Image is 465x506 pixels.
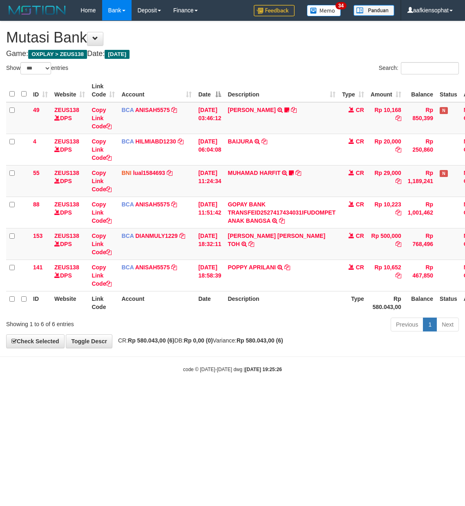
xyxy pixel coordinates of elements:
[51,102,88,134] td: DPS
[33,264,42,271] span: 141
[51,197,88,228] td: DPS
[405,260,436,291] td: Rp 467,850
[356,170,364,176] span: CR
[228,107,275,113] a: [PERSON_NAME]
[179,233,185,239] a: Copy DIANMULY1229 to clipboard
[356,264,364,271] span: CR
[51,79,88,102] th: Website: activate to sort column ascending
[88,291,118,314] th: Link Code
[6,62,68,74] label: Show entries
[396,178,401,184] a: Copy Rp 29,000 to clipboard
[367,134,405,165] td: Rp 20,000
[228,201,335,224] a: GOPAY BANK TRANSFEID2527417434031IFUDOMPET ANAK BANGSA
[178,138,183,145] a: Copy HILMIABD1230 to clipboard
[118,291,195,314] th: Account
[135,201,170,208] a: ANISAH5575
[367,197,405,228] td: Rp 10,223
[195,79,224,102] th: Date: activate to sort column descending
[335,2,347,9] span: 34
[396,272,401,279] a: Copy Rp 10,652 to clipboard
[121,138,134,145] span: BCA
[367,102,405,134] td: Rp 10,168
[92,264,112,287] a: Copy Link Code
[356,233,364,239] span: CR
[356,201,364,208] span: CR
[114,337,283,344] span: CR: DB: Variance:
[51,260,88,291] td: DPS
[33,233,42,239] span: 153
[195,102,224,134] td: [DATE] 03:46:12
[54,233,79,239] a: ZEUS138
[183,367,282,372] small: code © [DATE]-[DATE] dwg |
[295,170,301,176] a: Copy MUHAMAD HARFIT to clipboard
[405,291,436,314] th: Balance
[92,107,112,130] a: Copy Link Code
[356,107,364,113] span: CR
[405,134,436,165] td: Rp 250,860
[367,165,405,197] td: Rp 29,000
[396,146,401,153] a: Copy Rp 20,000 to clipboard
[135,264,170,271] a: ANISAH5575
[54,170,79,176] a: ZEUS138
[133,170,165,176] a: lual1584693
[54,138,79,145] a: ZEUS138
[440,107,448,114] span: Has Note
[20,62,51,74] select: Showentries
[92,170,112,193] a: Copy Link Code
[51,165,88,197] td: DPS
[195,134,224,165] td: [DATE] 06:04:08
[51,291,88,314] th: Website
[51,228,88,260] td: DPS
[195,291,224,314] th: Date
[33,170,40,176] span: 55
[30,79,51,102] th: ID: activate to sort column ascending
[92,201,112,224] a: Copy Link Code
[33,138,36,145] span: 4
[195,197,224,228] td: [DATE] 11:51:42
[66,334,112,348] a: Toggle Descr
[167,170,172,176] a: Copy lual1584693 to clipboard
[405,79,436,102] th: Balance
[396,115,401,121] a: Copy Rp 10,168 to clipboard
[262,138,267,145] a: Copy BAIJURA to clipboard
[339,291,367,314] th: Type
[228,138,253,145] a: BAIJURA
[171,201,177,208] a: Copy ANISAH5575 to clipboard
[30,291,51,314] th: ID
[118,79,195,102] th: Account: activate to sort column ascending
[6,29,459,46] h1: Mutasi Bank
[307,5,341,16] img: Button%20Memo.svg
[33,107,40,113] span: 49
[405,228,436,260] td: Rp 768,496
[121,201,134,208] span: BCA
[367,79,405,102] th: Amount: activate to sort column ascending
[121,264,134,271] span: BCA
[121,233,134,239] span: BCA
[6,50,459,58] h4: Game: Date:
[6,334,65,348] a: Check Selected
[245,367,282,372] strong: [DATE] 19:25:26
[54,107,79,113] a: ZEUS138
[195,165,224,197] td: [DATE] 11:24:34
[440,170,448,177] span: Has Note
[228,233,325,247] a: [PERSON_NAME] [PERSON_NAME] TOH
[405,197,436,228] td: Rp 1,001,462
[401,62,459,74] input: Search:
[339,79,367,102] th: Type: activate to sort column ascending
[6,317,188,328] div: Showing 1 to 6 of 6 entries
[128,337,174,344] strong: Rp 580.043,00 (6)
[195,260,224,291] td: [DATE] 18:58:39
[396,209,401,216] a: Copy Rp 10,223 to clipboard
[284,264,290,271] a: Copy POPPY APRILANI to clipboard
[121,107,134,113] span: BCA
[28,50,87,59] span: OXPLAY > ZEUS138
[184,337,213,344] strong: Rp 0,00 (0)
[54,201,79,208] a: ZEUS138
[379,62,459,74] label: Search:
[51,134,88,165] td: DPS
[121,170,131,176] span: BNI
[254,5,295,16] img: Feedback.jpg
[353,5,394,16] img: panduan.png
[367,228,405,260] td: Rp 500,000
[228,170,280,176] a: MUHAMAD HARFIT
